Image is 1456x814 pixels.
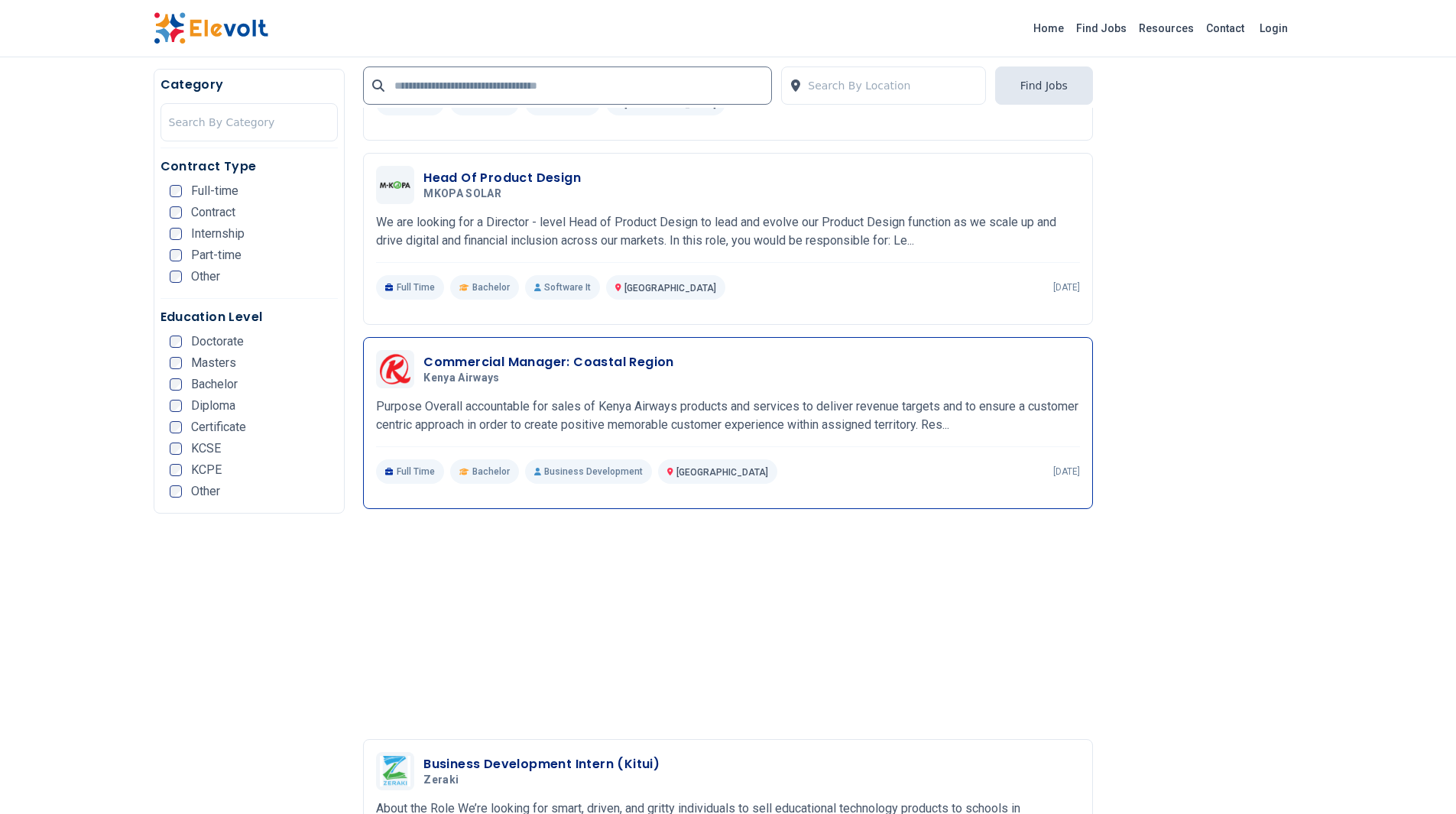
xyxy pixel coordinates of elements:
h3: Commercial Manager: Coastal Region [423,353,674,371]
img: Kenya Airways [380,354,410,384]
span: KCPE [191,464,222,476]
span: [GEOGRAPHIC_DATA] [624,283,716,293]
span: Internship [191,228,245,240]
a: Kenya AirwaysCommercial Manager: Coastal RegionKenya AirwaysPurpose Overall accountable for sales... [376,350,1080,484]
span: KCSE [191,443,221,455]
a: Login [1250,13,1297,44]
p: Full Time [376,459,444,484]
span: Other [191,485,220,498]
input: Certificate [170,421,182,433]
a: Home [1027,16,1070,41]
button: Find Jobs [995,66,1093,105]
p: [DATE] [1053,465,1080,478]
input: Masters [170,357,182,369]
input: Internship [170,228,182,240]
input: Other [170,485,182,498]
input: KCSE [170,443,182,455]
a: MKOPA SOLARHead Of Product DesignMKOPA SOLARWe are looking for a Director - level Head of Product... [376,166,1080,300]
a: Contact [1200,16,1250,41]
span: Bachelor [472,281,510,293]
span: Bachelor [191,378,238,391]
a: Find Jobs [1070,16,1133,41]
h5: Contract Type [161,157,339,176]
iframe: Advertisement [363,533,1093,727]
input: Part-time [170,249,182,261]
span: Full-time [191,185,238,197]
p: Software It [525,275,600,300]
h3: Head Of Product Design [423,169,581,187]
img: Elevolt [154,12,268,44]
p: We are looking for a Director - level Head of Product Design to lead and evolve our Product Desig... [376,213,1080,250]
iframe: Advertisement [1111,69,1303,527]
img: Zeraki [380,756,410,786]
a: Resources [1133,16,1200,41]
p: [DATE] [1053,281,1080,293]
span: Kenya Airways [423,371,500,385]
p: Full Time [376,275,444,300]
span: Contract [191,206,235,219]
span: [GEOGRAPHIC_DATA] [676,467,768,478]
input: Doctorate [170,336,182,348]
span: Bachelor [472,465,510,478]
span: Zeraki [423,773,459,787]
p: Business Development [525,459,652,484]
h3: Business Development Intern (Kitui) [423,755,660,773]
h5: Education Level [161,308,339,326]
span: Certificate [191,421,246,433]
span: Diploma [191,400,235,412]
span: Doctorate [191,336,244,348]
h5: Category [161,76,339,94]
p: Purpose Overall accountable for sales of Kenya Airways products and services to deliver revenue t... [376,397,1080,434]
img: MKOPA SOLAR [380,181,410,189]
span: Other [191,271,220,283]
input: Bachelor [170,378,182,391]
input: Full-time [170,185,182,197]
span: Part-time [191,249,242,261]
span: Masters [191,357,236,369]
span: MKOPA SOLAR [423,187,501,201]
input: Diploma [170,400,182,412]
input: Contract [170,206,182,219]
iframe: Chat Widget [1380,741,1456,814]
input: KCPE [170,464,182,476]
input: Other [170,271,182,283]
